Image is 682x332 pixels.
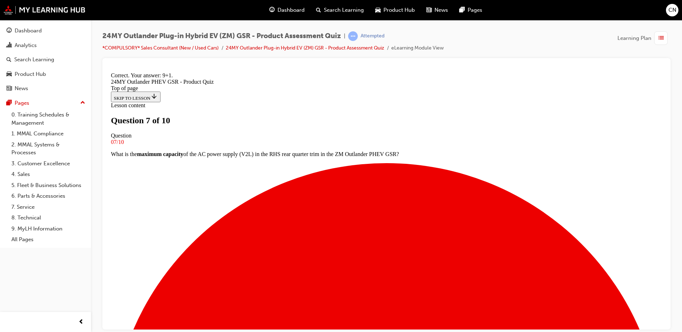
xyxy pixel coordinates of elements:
[454,3,488,17] a: pages-iconPages
[3,24,88,37] a: Dashboard
[9,128,88,139] a: 1. MMAL Compliance
[226,45,384,51] a: 24MY Outlander Plug-in Hybrid EV (ZM) GSR - Product Assessment Quiz
[15,70,46,78] div: Product Hub
[9,158,88,169] a: 3. Customer Excellence
[6,85,12,92] span: news-icon
[3,16,554,22] div: Top of page
[3,3,554,9] div: Correct. Your answer: 9+1.
[361,33,385,40] div: Attempted
[370,3,421,17] a: car-iconProduct Hub
[3,82,554,88] p: What is the of the AC power supply (V2L) in the RHS rear quarter trim in the ZM Outlander PHEV GSR?
[3,69,554,76] div: 07/10
[15,27,42,35] div: Dashboard
[78,318,84,327] span: prev-icon
[658,34,664,43] span: list-icon
[468,6,482,14] span: Pages
[9,191,88,202] a: 6. Parts & Accessories
[3,46,554,56] h1: Question 7 of 10
[6,71,12,78] span: car-icon
[15,41,37,50] div: Analytics
[459,6,465,15] span: pages-icon
[9,223,88,234] a: 9. MyLH Information
[617,31,671,45] button: Learning Plan
[80,98,85,108] span: up-icon
[3,9,554,16] div: 24MY Outlander PHEV GSR - Product Quiz
[9,212,88,223] a: 8. Technical
[9,109,88,128] a: 0. Training Schedules & Management
[383,6,415,14] span: Product Hub
[15,84,28,93] div: News
[3,22,52,33] button: SKIP TO LESSON
[617,34,651,42] span: Learning Plan
[9,180,88,191] a: 5. Fleet & Business Solutions
[9,139,88,158] a: 2. MMAL Systems & Processes
[9,234,88,245] a: All Pages
[316,6,321,15] span: search-icon
[3,39,88,52] a: Analytics
[344,32,345,40] span: |
[348,31,358,41] span: learningRecordVerb_ATTEMPT-icon
[6,42,12,49] span: chart-icon
[3,53,88,66] a: Search Learning
[102,32,341,40] span: 24MY Outlander Plug-in Hybrid EV (ZM) GSR - Product Assessment Quiz
[278,6,305,14] span: Dashboard
[324,6,364,14] span: Search Learning
[426,6,432,15] span: news-icon
[269,6,275,15] span: guage-icon
[3,33,37,39] span: Lesson content
[3,23,88,97] button: DashboardAnalyticsSearch LearningProduct HubNews
[3,68,88,81] a: Product Hub
[6,26,50,31] span: SKIP TO LESSON
[421,3,454,17] a: news-iconNews
[3,82,88,95] a: News
[14,56,54,64] div: Search Learning
[6,28,12,34] span: guage-icon
[9,169,88,180] a: 4. Sales
[434,6,448,14] span: News
[3,97,88,110] button: Pages
[15,99,29,107] div: Pages
[375,6,381,15] span: car-icon
[102,45,219,51] a: *COMPULSORY* Sales Consultant (New / Used Cars)
[264,3,310,17] a: guage-iconDashboard
[9,202,88,213] a: 7. Service
[668,6,676,14] span: CN
[4,5,86,15] img: mmal
[310,3,370,17] a: search-iconSearch Learning
[6,57,11,63] span: search-icon
[29,82,75,88] strong: maximum capacity
[391,44,444,52] li: eLearning Module View
[6,100,12,107] span: pages-icon
[666,4,678,16] button: CN
[3,63,554,69] div: Question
